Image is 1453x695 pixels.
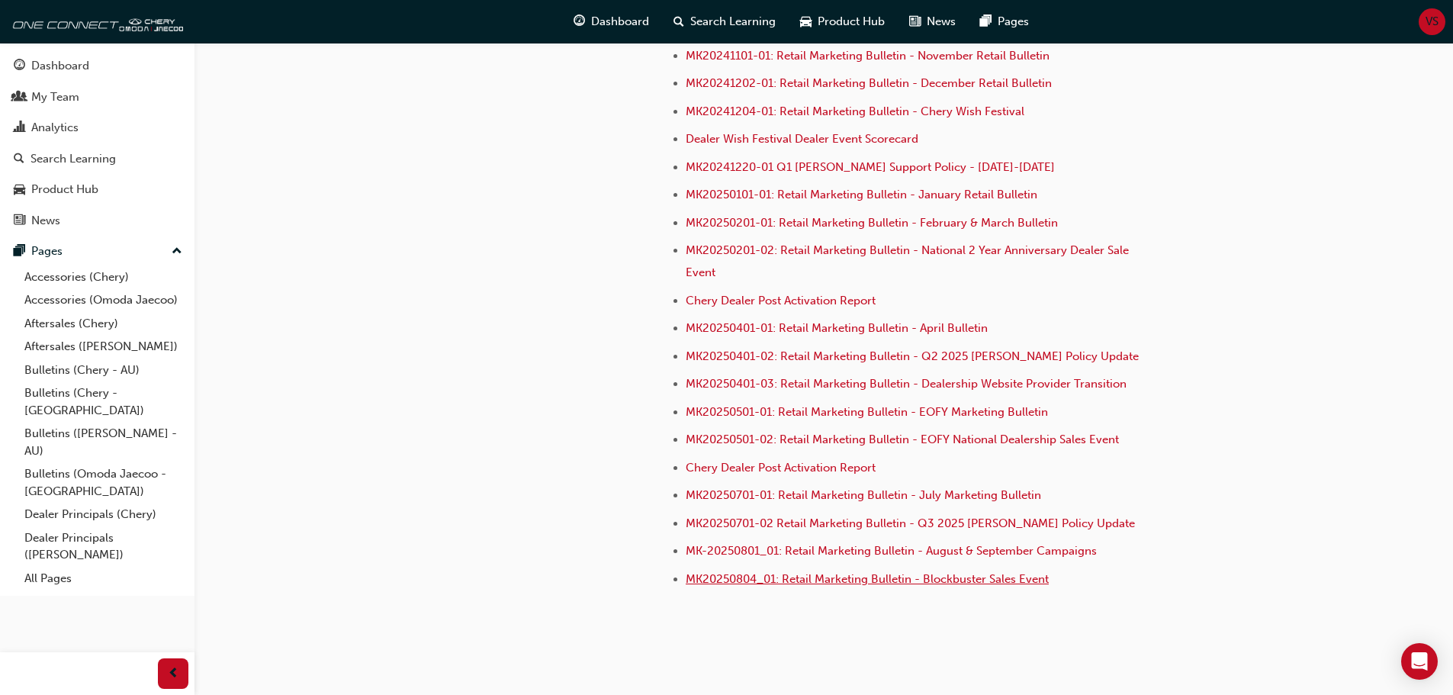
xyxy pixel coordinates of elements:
a: Analytics [6,114,188,142]
span: pages-icon [14,245,25,259]
a: pages-iconPages [968,6,1041,37]
a: Search Learning [6,145,188,173]
div: Dashboard [31,57,89,75]
span: news-icon [14,214,25,228]
a: Accessories (Chery) [18,265,188,289]
a: MK20250201-01: Retail Marketing Bulletin - February & March Bulletin [686,216,1058,230]
span: VS [1426,13,1439,31]
button: Pages [6,237,188,265]
a: Chery Dealer Post Activation Report [686,461,876,475]
img: oneconnect [8,6,183,37]
span: Product Hub [818,13,885,31]
a: MK20241202-01: Retail Marketing Bulletin - December Retail Bulletin [686,76,1052,90]
span: News [927,13,956,31]
a: Chery Dealer Post Activation Report [686,294,876,307]
a: Dashboard [6,52,188,80]
a: Bulletins ([PERSON_NAME] - AU) [18,422,188,462]
a: MK20241220-01 Q1 [PERSON_NAME] Support Policy - [DATE]-[DATE] [686,160,1055,174]
a: MK20250401-03: Retail Marketing Bulletin - Dealership Website Provider Transition [686,377,1127,391]
a: MK-20250801_01: Retail Marketing Bulletin - August & September Campaigns [686,544,1097,558]
a: News [6,207,188,235]
div: Pages [31,243,63,260]
a: MK20250701-02 Retail Marketing Bulletin - Q3 2025 [PERSON_NAME] Policy Update [686,516,1135,530]
a: MK20241101-01: Retail Marketing Bulletin - November Retail Bulletin [686,49,1050,63]
span: pages-icon [980,12,992,31]
a: Accessories (Omoda Jaecoo) [18,288,188,312]
a: MK20250401-01: Retail Marketing Bulletin - April Bulletin [686,321,988,335]
span: search-icon [14,153,24,166]
div: Product Hub [31,181,98,198]
div: Open Intercom Messenger [1401,643,1438,680]
span: guage-icon [574,12,585,31]
span: search-icon [673,12,684,31]
button: VS [1419,8,1445,35]
span: guage-icon [14,60,25,73]
a: Aftersales ([PERSON_NAME]) [18,335,188,359]
a: Aftersales (Chery) [18,312,188,336]
span: Dashboard [591,13,649,31]
a: MK20250701-01: Retail Marketing Bulletin - July Marketing Bulletin [686,488,1041,502]
a: All Pages [18,567,188,590]
span: car-icon [14,183,25,197]
a: Bulletins (Chery - AU) [18,359,188,382]
span: chart-icon [14,121,25,135]
a: MK20250401-02: Retail Marketing Bulletin - Q2 2025 [PERSON_NAME] Policy Update [686,349,1139,363]
a: MK20250501-02: Retail Marketing Bulletin - EOFY National Dealership Sales Event [686,433,1119,446]
a: Product Hub [6,175,188,204]
div: Analytics [31,119,79,137]
button: DashboardMy TeamAnalyticsSearch LearningProduct HubNews [6,49,188,237]
a: My Team [6,83,188,111]
span: Search Learning [690,13,776,31]
span: car-icon [800,12,812,31]
span: Pages [998,13,1029,31]
a: Bulletins (Omoda Jaecoo - [GEOGRAPHIC_DATA]) [18,462,188,503]
a: MK20250501-01: Retail Marketing Bulletin - EOFY Marketing Bulletin [686,405,1048,419]
span: people-icon [14,91,25,105]
a: Dealer Principals ([PERSON_NAME]) [18,526,188,567]
a: MK20250201-02: Retail Marketing Bulletin - National 2 Year Anniversary Dealer Sale Event [686,243,1132,279]
a: MK20241204-01: Retail Marketing Bulletin - Chery Wish Festival [686,105,1024,118]
a: Bulletins (Chery - [GEOGRAPHIC_DATA]) [18,381,188,422]
span: prev-icon [168,664,179,684]
a: guage-iconDashboard [561,6,661,37]
a: MK20250101-01: Retail Marketing Bulletin - January Retail Bulletin [686,188,1037,201]
a: car-iconProduct Hub [788,6,897,37]
a: news-iconNews [897,6,968,37]
span: up-icon [172,242,182,262]
a: MK20250804_01: Retail Marketing Bulletin - Blockbuster Sales Event [686,572,1049,586]
a: Dealer Principals (Chery) [18,503,188,526]
a: Dealer Wish Festival Dealer Event Scorecard [686,132,918,146]
a: search-iconSearch Learning [661,6,788,37]
div: News [31,212,60,230]
div: Search Learning [31,150,116,168]
div: My Team [31,88,79,106]
span: news-icon [909,12,921,31]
